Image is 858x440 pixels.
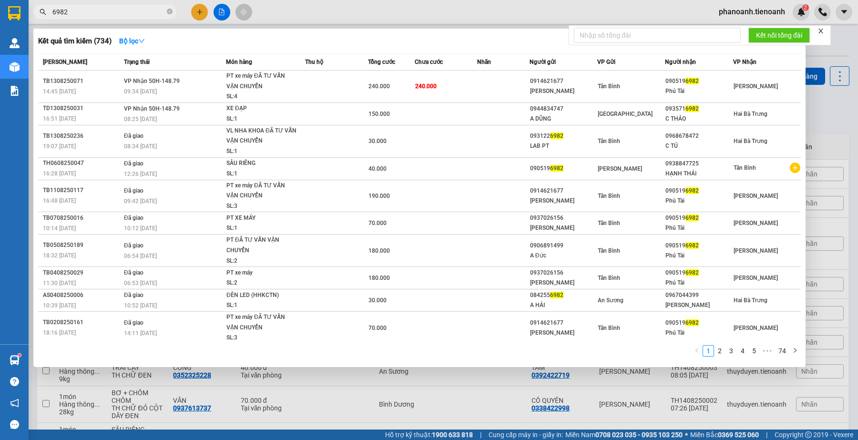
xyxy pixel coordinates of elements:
[226,103,298,114] div: XE ĐẠP
[226,114,298,124] div: SL: 1
[10,399,19,408] span: notification
[43,252,76,259] span: 18:32 [DATE]
[124,269,143,276] span: Đã giao
[665,213,732,223] div: 090519
[598,297,623,304] span: An Sương
[43,143,76,150] span: 19:07 [DATE]
[226,92,298,102] div: SL: 4
[574,28,741,43] input: Nhập số tổng đài
[749,346,759,356] a: 5
[665,104,732,114] div: 093571
[368,193,390,199] span: 190.000
[665,290,732,300] div: 0967044399
[415,83,437,90] span: 240.000
[598,220,620,226] span: Tân Bình
[598,138,620,144] span: Tân Bình
[530,213,597,223] div: 0937026156
[40,9,46,15] span: search
[734,193,778,199] span: [PERSON_NAME]
[665,59,696,65] span: Người nhận
[43,103,121,113] div: TD1308250031
[685,105,699,112] span: 6982
[43,59,87,65] span: [PERSON_NAME]
[368,297,387,304] span: 30.000
[43,88,76,95] span: 14:45 [DATE]
[665,141,732,151] div: C TÚ
[691,345,703,357] button: left
[734,83,778,90] span: [PERSON_NAME]
[792,348,798,353] span: right
[598,193,620,199] span: Tân Bình
[530,328,597,338] div: [PERSON_NAME]
[748,28,810,43] button: Kết nối tổng đài
[43,290,121,300] div: AS0408250006
[665,131,732,141] div: 0968678472
[368,325,387,331] span: 70.000
[167,8,173,17] span: close-circle
[665,300,732,310] div: [PERSON_NAME]
[665,278,732,288] div: Phú Tài
[226,300,298,311] div: SL: 1
[43,329,76,336] span: 18:16 [DATE]
[124,105,180,112] span: VP Nhận 50H-148.79
[226,235,298,256] div: PT ĐÃ TƯ VẤN VẬN CHUYỂN
[10,38,20,48] img: warehouse-icon
[124,292,143,298] span: Đã giao
[124,59,150,65] span: Trạng thái
[124,187,143,194] span: Đã giao
[226,181,298,201] div: PT xe máy ĐÃ TƯ VẤN VẬN CHUYỂN
[368,275,390,281] span: 180.000
[138,38,145,44] span: down
[226,146,298,157] div: SL: 1
[167,9,173,14] span: close-circle
[43,225,76,232] span: 10:14 [DATE]
[124,253,157,259] span: 06:54 [DATE]
[550,165,563,172] span: 6982
[665,186,732,196] div: 090519
[124,160,143,167] span: Đã giao
[226,201,298,212] div: SL: 3
[226,126,298,146] div: VL NHA KHOA ĐÃ TƯ VẤN VẬN CHUYỂN
[703,346,714,356] a: 1
[665,318,732,328] div: 090519
[226,312,298,333] div: PT xe máy ĐÃ TƯ VẤN VẬN CHUYỂN
[124,330,157,337] span: 14:11 [DATE]
[226,71,298,92] div: PT xe máy ĐÃ TƯ VẤN VẬN CHUYỂN
[18,354,21,357] sup: 1
[734,297,767,304] span: Hai Bà Trưng
[550,292,563,298] span: 6982
[43,76,121,86] div: TB1308250071
[124,171,157,177] span: 12:26 [DATE]
[598,165,642,172] span: [PERSON_NAME]
[368,220,387,226] span: 70.000
[734,164,756,171] span: Tân Bình
[124,215,143,221] span: Đã giao
[124,319,143,326] span: Đã giao
[43,170,76,177] span: 16:28 [DATE]
[226,333,298,343] div: SL: 3
[226,213,298,224] div: PT XE MÁY
[530,131,597,141] div: 093122
[598,275,620,281] span: Tân Bình
[685,215,699,221] span: 6982
[368,247,390,254] span: 180.000
[725,345,737,357] li: 3
[665,268,732,278] div: 090519
[715,346,725,356] a: 2
[43,280,76,287] span: 11:30 [DATE]
[368,59,395,65] span: Tổng cước
[598,83,620,90] span: Tân Bình
[789,345,801,357] button: right
[124,133,143,139] span: Đã giao
[734,138,767,144] span: Hai Bà Trưng
[43,158,121,168] div: TH0608250047
[226,223,298,234] div: SL: 1
[226,268,298,278] div: PT xe máy
[124,280,157,287] span: 06:53 [DATE]
[124,88,157,95] span: 09:34 [DATE]
[43,185,121,195] div: TB1108250117
[665,159,732,169] div: 0938847725
[665,76,732,86] div: 090519
[530,196,597,206] div: [PERSON_NAME]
